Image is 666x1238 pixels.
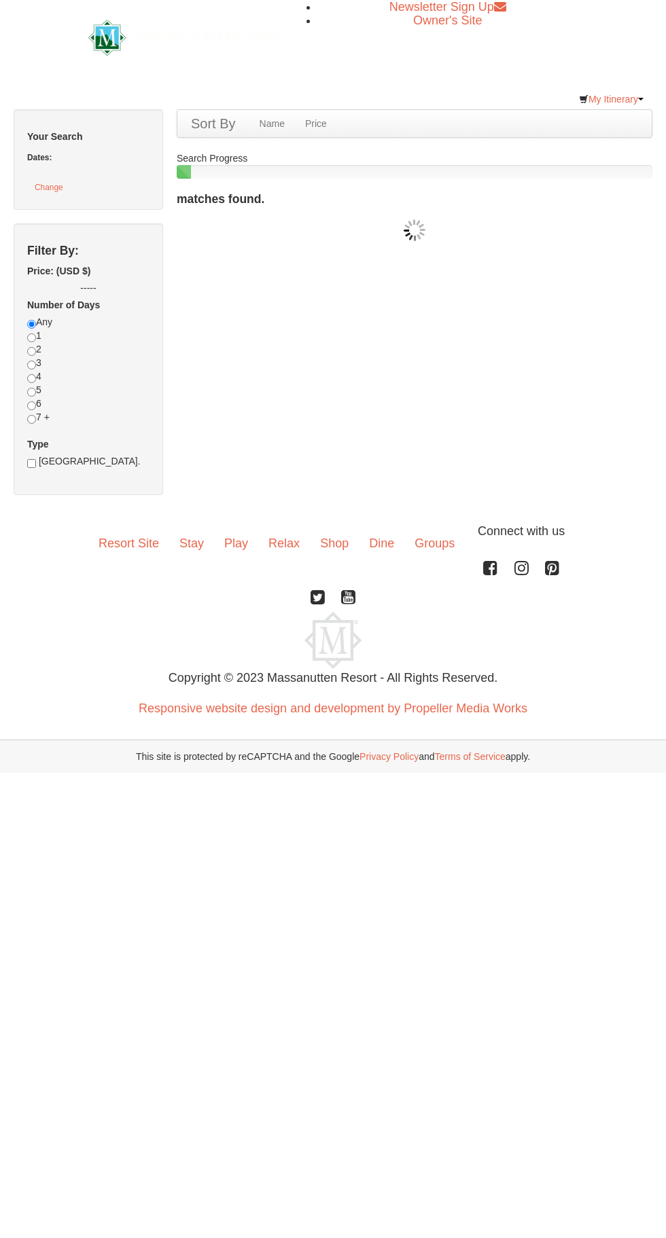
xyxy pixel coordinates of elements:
span: -- [90,283,96,293]
a: Dine [359,522,404,564]
a: Privacy Policy [360,751,419,762]
p: Copyright © 2023 Massanutten Resort - All Rights Reserved. [78,669,588,687]
div: Any 1 2 3 4 5 6 7 + [27,315,150,437]
a: Responsive website design and development by Propeller Media Works [139,702,527,715]
strong: Dates: [27,153,52,162]
a: Massanutten Resort [88,20,281,52]
h4: Filter By: [27,244,150,257]
a: Terms of Service [435,751,506,762]
span: [GEOGRAPHIC_DATA]. [39,456,141,467]
span: This site is protected by reCAPTCHA and the Google and apply. [136,750,530,763]
strong: Price: (USD $) [27,266,90,276]
span: -- [80,283,86,293]
a: Owner's Site [413,14,482,27]
label: - [27,281,150,295]
img: wait gif [404,219,425,241]
a: Stay [169,522,214,564]
div: Search Progress [177,151,652,179]
a: Shop [310,522,359,564]
strong: Type [27,439,49,450]
a: Sort By [177,110,249,137]
a: Name [249,110,295,137]
strong: Number of Days [27,299,100,310]
a: My Itinerary [570,89,652,109]
a: Price [295,110,337,137]
h4: matches found. [177,192,652,206]
h5: Your Search [27,130,150,143]
button: Change [27,179,71,196]
img: Massanutten Resort Logo [304,612,362,669]
a: Play [214,522,258,564]
a: Groups [404,522,465,564]
img: Massanutten Resort Logo [88,20,281,56]
a: Resort Site [88,522,169,564]
a: Relax [258,522,310,564]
